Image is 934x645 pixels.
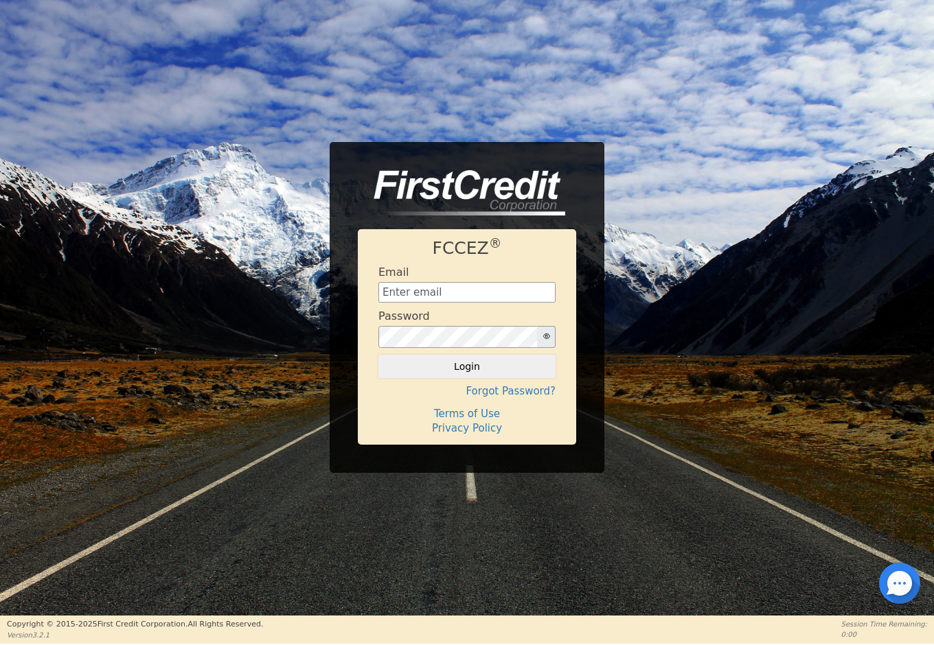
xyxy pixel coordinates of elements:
[378,408,556,420] h4: Terms of Use
[378,385,556,397] h4: Forgot Password?
[378,309,430,322] h4: Password
[378,238,556,259] h1: FCCEZ
[378,326,538,348] input: password
[378,422,556,434] h4: Privacy Policy
[7,630,263,640] p: Version 3.2.1
[358,170,565,215] img: logo-CMu_cnol.png
[378,355,556,378] button: Login
[841,619,927,629] p: Session Time Remaining:
[841,629,927,640] p: 0:00
[187,620,263,629] span: All Rights Reserved.
[378,282,556,303] input: Enter email
[7,619,263,631] p: Copyright © 2015- 2025 First Credit Corporation.
[489,236,502,250] sup: ®
[378,266,409,279] h4: Email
